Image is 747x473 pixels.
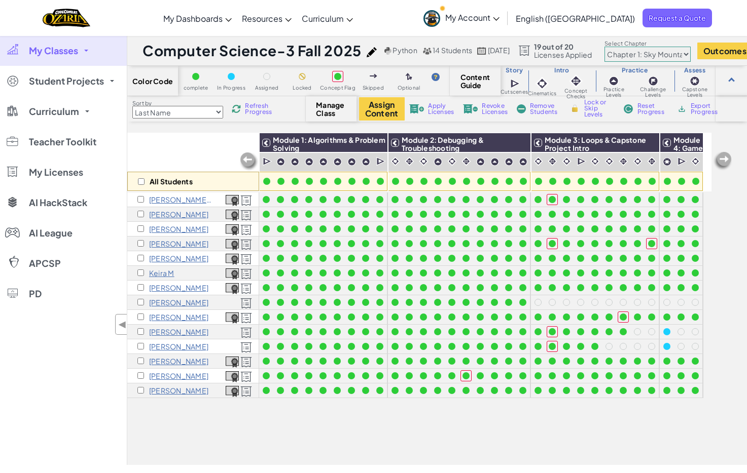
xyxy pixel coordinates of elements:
span: [DATE] [488,46,510,55]
img: IconPracticeLevel.svg [347,157,356,166]
span: Cutscenes [501,89,528,95]
a: View Course Completion Certificate [226,238,239,249]
img: IconInteractive.svg [569,74,583,88]
img: calendar.svg [477,47,486,55]
span: Export Progress [691,103,722,115]
img: IconCinematic.svg [590,156,600,166]
p: Aaron C [149,225,208,233]
img: Licensed [240,195,252,206]
img: Licensed [240,283,252,294]
img: IconCapstoneLevel.svg [663,157,671,166]
img: IconCutscene.svg [263,156,272,167]
img: IconCinematic.svg [390,156,400,166]
img: certificate-icon.png [226,210,239,221]
img: Licensed [240,254,252,265]
span: Reset Progress [637,103,668,115]
p: Alan N [149,284,208,292]
label: Select Chapter [604,40,691,48]
span: Optional [398,85,420,91]
img: Home [43,8,90,28]
span: Student Projects [29,76,104,86]
img: IconSkippedLevel.svg [370,74,377,78]
p: Keira M [149,269,174,277]
img: certificate-icon.png [226,195,239,206]
p: Jesse Icharia [149,254,208,262]
img: Licensed [240,386,252,397]
a: View Course Completion Certificate [226,193,239,205]
img: IconCinematic.svg [447,156,457,166]
span: Lock or Skip Levels [584,99,614,117]
span: Module 4: Game Design & Capstone Project [673,135,708,177]
img: Licensed [240,268,252,280]
p: Arthur B [149,210,208,218]
span: Apply Licenses [428,103,454,115]
img: IconPracticeLevel.svg [519,157,527,166]
a: View Course Completion Certificate [226,370,239,381]
a: My Account [418,2,505,34]
img: IconLock.svg [570,104,580,113]
img: IconPracticeLevel.svg [276,157,285,166]
button: Assign Content [359,97,405,121]
span: Color Code [132,77,173,85]
span: English ([GEOGRAPHIC_DATA]) [516,13,635,24]
img: certificate-icon.png [226,283,239,294]
img: IconHint.svg [432,73,440,81]
img: Licensed [240,357,252,368]
img: certificate-icon.png [226,224,239,235]
img: IconPracticeLevel.svg [476,157,485,166]
p: Alexander Nguyen [149,313,208,321]
label: Sort by [132,99,223,107]
span: Locked [293,85,311,91]
span: In Progress [217,85,245,91]
span: 14 Students [433,46,473,55]
img: IconInteractive.svg [461,156,471,166]
span: Cinematics [528,91,556,96]
a: Curriculum [297,5,358,32]
span: My Dashboards [163,13,223,24]
img: IconInteractive.svg [647,156,657,166]
img: IconPracticeLevel.svg [505,157,513,166]
a: View Course Completion Certificate [226,267,239,279]
img: IconCutscene.svg [678,156,687,167]
span: Concept Flag [320,85,355,91]
a: View Course Completion Certificate [226,384,239,396]
img: IconInteractive.svg [619,156,628,166]
img: iconPencil.svg [367,47,377,57]
a: Ozaria by CodeCombat logo [43,8,90,28]
img: Licensed [240,327,252,338]
img: Arrow_Left_Inactive.png [713,151,733,171]
img: IconPracticeLevel.svg [434,157,442,166]
p: Thao Nguyen [149,328,208,336]
img: IconPracticeLevel.svg [490,157,499,166]
img: IconRemoveStudents.svg [517,104,526,113]
img: IconPracticeLevel.svg [362,157,370,166]
a: Request a Quote [643,9,712,27]
p: Madelyn S [149,357,208,365]
img: certificate-icon.png [226,239,239,250]
img: IconCinematic.svg [419,156,429,166]
img: certificate-icon.png [226,386,239,397]
a: Resources [237,5,297,32]
p: Rachel N [149,298,208,306]
img: IconPracticeLevel.svg [609,76,619,86]
img: IconCutscene.svg [376,156,386,167]
span: Resources [242,13,282,24]
p: Junyi Su [149,372,208,380]
h3: Intro [528,66,595,74]
span: Licenses Applied [534,51,592,59]
h3: Assess [674,66,716,74]
h3: Story [501,66,528,74]
span: Remove Students [530,103,560,115]
img: IconLicenseRevoke.svg [463,104,478,113]
img: certificate-icon.png [226,312,239,324]
img: IconPracticeLevel.svg [305,157,313,166]
span: My Classes [29,46,78,55]
span: AI League [29,228,73,238]
img: IconCinematic.svg [691,156,700,166]
span: Module 3: Loops & Capstone Project Intro [545,135,646,152]
img: Licensed [240,312,252,324]
img: IconLicenseApply.svg [409,104,424,113]
span: Capstone Levels [674,87,716,98]
img: avatar [423,10,440,27]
